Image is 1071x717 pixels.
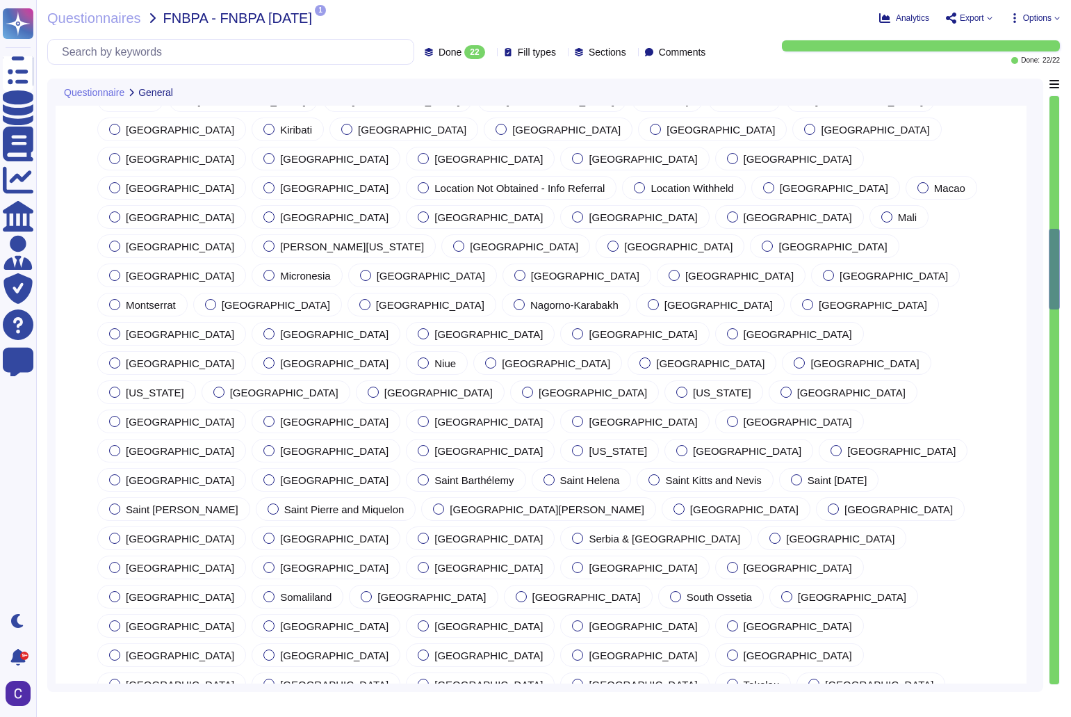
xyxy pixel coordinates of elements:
[685,270,794,282] span: [GEOGRAPHIC_DATA]
[539,387,647,398] span: [GEOGRAPHIC_DATA]
[744,328,852,340] span: [GEOGRAPHIC_DATA]
[665,474,761,486] span: Saint Kitts and Nevis
[651,182,733,194] span: Location Withheld
[280,679,389,691] span: [GEOGRAPHIC_DATA]
[126,562,234,574] span: [GEOGRAPHIC_DATA]
[589,328,697,340] span: [GEOGRAPHIC_DATA]
[280,591,332,603] span: Somaliland
[358,124,466,136] span: [GEOGRAPHIC_DATA]
[126,416,234,428] span: [GEOGRAPHIC_DATA]
[284,503,404,515] span: Saint Pierre and Miquelon
[589,650,697,661] span: [GEOGRAPHIC_DATA]
[126,182,234,194] span: [GEOGRAPHIC_DATA]
[6,681,31,706] img: user
[464,45,484,59] div: 22
[280,620,389,632] span: [GEOGRAPHIC_DATA]
[434,182,605,194] span: Location Not Obtained - Info Referral
[1023,14,1052,22] span: Options
[624,241,733,252] span: [GEOGRAPHIC_DATA]
[960,14,984,22] span: Export
[126,299,176,311] span: Montserrat
[126,153,234,165] span: [GEOGRAPHIC_DATA]
[844,503,953,515] span: [GEOGRAPHIC_DATA]
[126,533,234,545] span: [GEOGRAPHIC_DATA]
[20,652,28,660] div: 9+
[439,47,461,57] span: Done
[470,241,578,252] span: [GEOGRAPHIC_DATA]
[532,591,641,603] span: [GEOGRAPHIC_DATA]
[280,211,389,223] span: [GEOGRAPHIC_DATA]
[434,357,456,369] span: Niue
[690,503,799,515] span: [GEOGRAPHIC_DATA]
[693,445,801,457] span: [GEOGRAPHIC_DATA]
[434,679,543,691] span: [GEOGRAPHIC_DATA]
[280,474,389,486] span: [GEOGRAPHIC_DATA]
[434,416,543,428] span: [GEOGRAPHIC_DATA]
[589,47,626,57] span: Sections
[879,13,929,24] button: Analytics
[434,445,543,457] span: [GEOGRAPHIC_DATA]
[656,357,765,369] span: [GEOGRAPHIC_DATA]
[280,182,389,194] span: [GEOGRAPHIC_DATA]
[797,387,906,398] span: [GEOGRAPHIC_DATA]
[687,591,752,603] span: South Ossetia
[589,153,697,165] span: [GEOGRAPHIC_DATA]
[377,270,485,282] span: [GEOGRAPHIC_DATA]
[744,153,852,165] span: [GEOGRAPHIC_DATA]
[280,562,389,574] span: [GEOGRAPHIC_DATA]
[3,678,40,709] button: user
[589,211,697,223] span: [GEOGRAPHIC_DATA]
[434,211,543,223] span: [GEOGRAPHIC_DATA]
[434,533,543,545] span: [GEOGRAPHIC_DATA]
[786,533,894,545] span: [GEOGRAPHIC_DATA]
[315,5,326,16] span: 1
[518,47,556,57] span: Fill types
[126,211,234,223] span: [GEOGRAPHIC_DATA]
[126,328,234,340] span: [GEOGRAPHIC_DATA]
[280,153,389,165] span: [GEOGRAPHIC_DATA]
[126,445,234,457] span: [GEOGRAPHIC_DATA]
[819,299,927,311] span: [GEOGRAPHIC_DATA]
[280,650,389,661] span: [GEOGRAPHIC_DATA]
[434,328,543,340] span: [GEOGRAPHIC_DATA]
[126,357,234,369] span: [GEOGRAPHIC_DATA]
[126,591,234,603] span: [GEOGRAPHIC_DATA]
[664,299,773,311] span: [GEOGRAPHIC_DATA]
[659,47,706,57] span: Comments
[808,474,867,486] span: Saint [DATE]
[744,562,852,574] span: [GEOGRAPHIC_DATA]
[589,620,697,632] span: [GEOGRAPHIC_DATA]
[898,211,917,223] span: Mali
[531,270,639,282] span: [GEOGRAPHIC_DATA]
[230,387,338,398] span: [GEOGRAPHIC_DATA]
[138,88,173,97] span: General
[810,357,919,369] span: [GEOGRAPHIC_DATA]
[434,620,543,632] span: [GEOGRAPHIC_DATA]
[126,241,234,252] span: [GEOGRAPHIC_DATA]
[126,474,234,486] span: [GEOGRAPHIC_DATA]
[589,679,697,691] span: [GEOGRAPHIC_DATA]
[126,387,184,398] span: [US_STATE]
[434,474,514,486] span: Saint Barthélemy
[502,357,610,369] span: [GEOGRAPHIC_DATA]
[376,299,484,311] span: [GEOGRAPHIC_DATA]
[744,416,852,428] span: [GEOGRAPHIC_DATA]
[280,357,389,369] span: [GEOGRAPHIC_DATA]
[934,182,965,194] span: Macao
[126,503,238,515] span: Saint [PERSON_NAME]
[560,474,620,486] span: Saint Helena
[126,620,234,632] span: [GEOGRAPHIC_DATA]
[280,533,389,545] span: [GEOGRAPHIC_DATA]
[744,679,780,691] span: Tokelau
[384,387,493,398] span: [GEOGRAPHIC_DATA]
[847,445,956,457] span: [GEOGRAPHIC_DATA]
[280,328,389,340] span: [GEOGRAPHIC_DATA]
[126,679,234,691] span: [GEOGRAPHIC_DATA]
[280,124,312,136] span: Kiribati
[780,182,888,194] span: [GEOGRAPHIC_DATA]
[280,270,331,282] span: Micronesia
[821,124,929,136] span: [GEOGRAPHIC_DATA]
[744,620,852,632] span: [GEOGRAPHIC_DATA]
[744,650,852,661] span: [GEOGRAPHIC_DATA]
[589,562,697,574] span: [GEOGRAPHIC_DATA]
